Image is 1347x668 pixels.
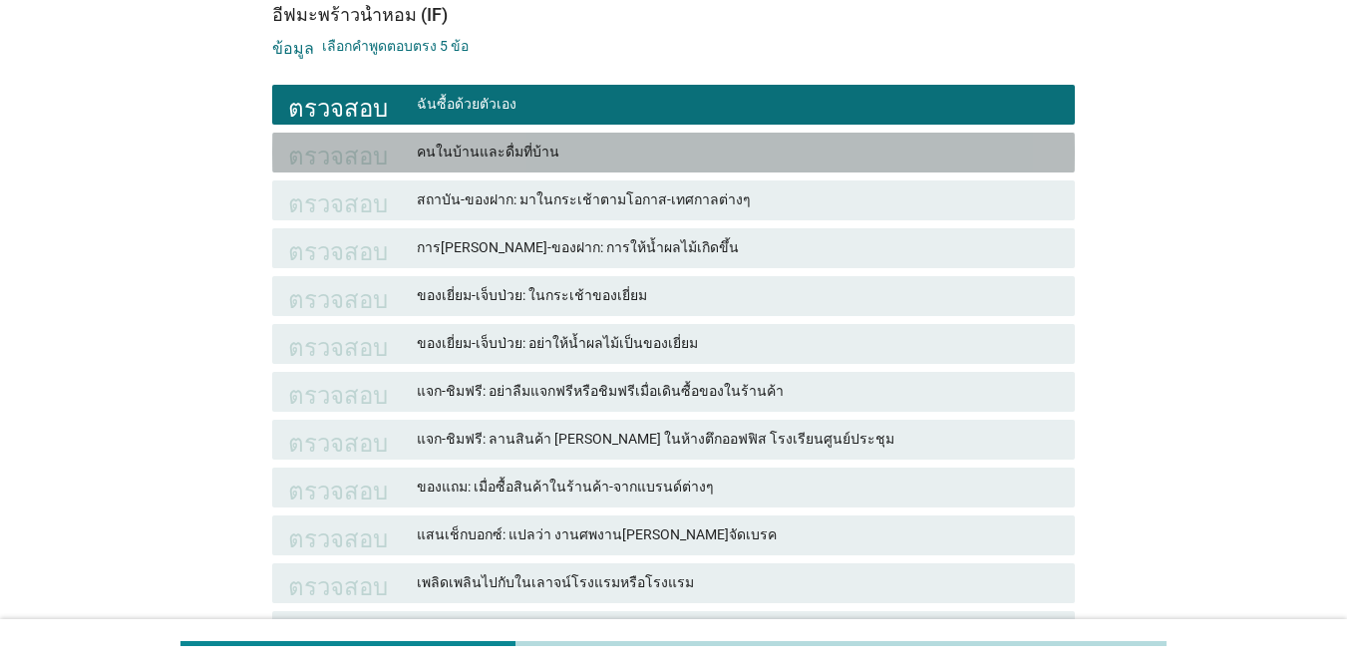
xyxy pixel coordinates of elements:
[417,287,647,303] font: ของเยี่ยม-เจ็บป่วย: ในกระเช้าของเยี่ยม
[288,188,388,212] font: ตรวจสอบ
[288,523,388,547] font: ตรวจสอบ
[288,284,388,308] font: ตรวจสอบ
[417,383,784,399] font: แจก-ชิมฟรี: อย่าลืมแจกฟรีหรือชิมฟรีเมื่อเดินซื้อของในร้านค้า
[272,38,314,54] font: ข้อมูล
[288,428,388,452] font: ตรวจสอบ
[322,38,469,54] font: เลือกคำพูดตอบตรง 5 ข้อ
[288,236,388,260] font: ตรวจสอบ
[417,191,751,207] font: สถาบัน-ของฝาก: มาในกระเช้าตามโอกาส-เทศกาลต่างๆ
[417,144,559,160] font: คนในบ้านและดื่มที่บ้าน
[417,574,694,590] font: เพลิดเพลินไปกับในเลาจน์โรงแรมหรือโรงแรม
[417,526,777,542] font: แสนเช็กบอกซ์: แปลว่า งานศพงาน[PERSON_NAME]จัดเบรค
[272,4,448,25] font: อีฟมะพร้าวน้ำหอม (IF)
[288,93,388,117] font: ตรวจสอบ
[417,479,714,495] font: ของแถม: เมื่อซื้อสินค้าในร้านค้า-จากแบรนด์ต่างๆ
[288,476,388,500] font: ตรวจสอบ
[417,239,739,255] font: การ[PERSON_NAME]-ของฝาก: การให้น้ำผลไม้เกิดขึ้น
[417,96,516,112] font: ฉันซื้อด้วยตัวเอง
[288,571,388,595] font: ตรวจสอบ
[417,431,894,447] font: แจก-ชิมฟรี: ลานสินค้า [PERSON_NAME] ในห้างตึกออฟฟิส โรงเรียนศูนย์ประชุม
[288,380,388,404] font: ตรวจสอบ
[288,332,388,356] font: ตรวจสอบ
[417,335,698,351] font: ของเยี่ยม-เจ็บป่วย: อย่าให้น้ำผลไม้เป็นของเยี่ยม
[288,141,388,165] font: ตรวจสอบ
